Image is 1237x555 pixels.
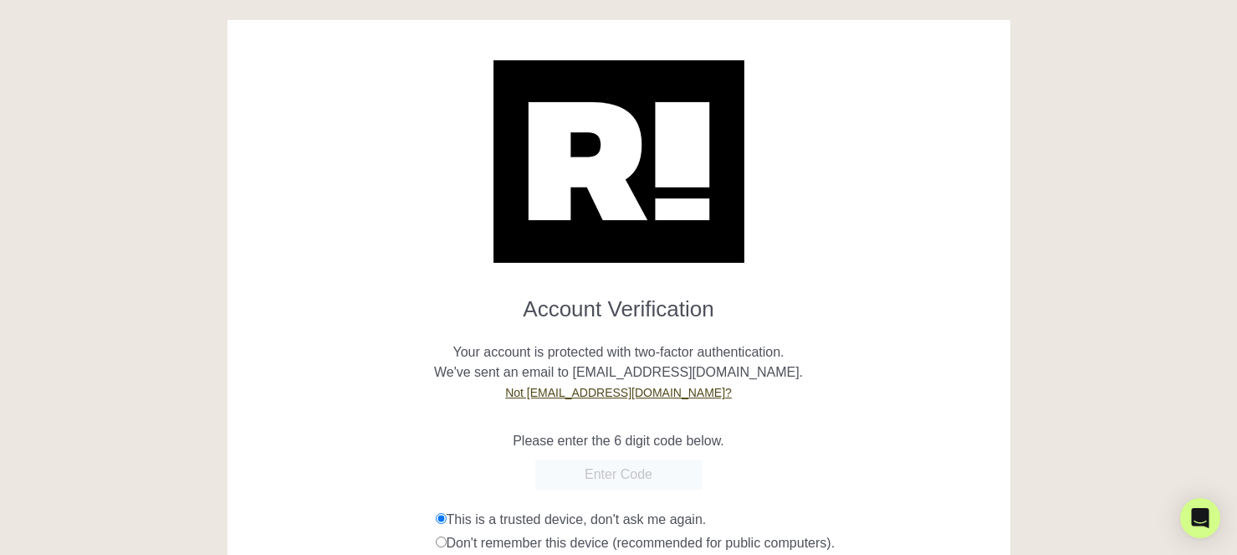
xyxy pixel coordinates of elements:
div: Open Intercom Messenger [1180,498,1220,538]
input: Enter Code [535,460,703,490]
img: Retention.com [493,60,744,263]
p: Please enter the 6 digit code below. [240,431,998,451]
p: Your account is protected with two-factor authentication. We've sent an email to [EMAIL_ADDRESS][... [240,322,998,403]
div: This is a trusted device, don't ask me again. [436,510,998,530]
a: Not [EMAIL_ADDRESS][DOMAIN_NAME]? [505,386,732,399]
div: Don't remember this device (recommended for public computers). [436,533,998,553]
h1: Account Verification [240,283,998,322]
